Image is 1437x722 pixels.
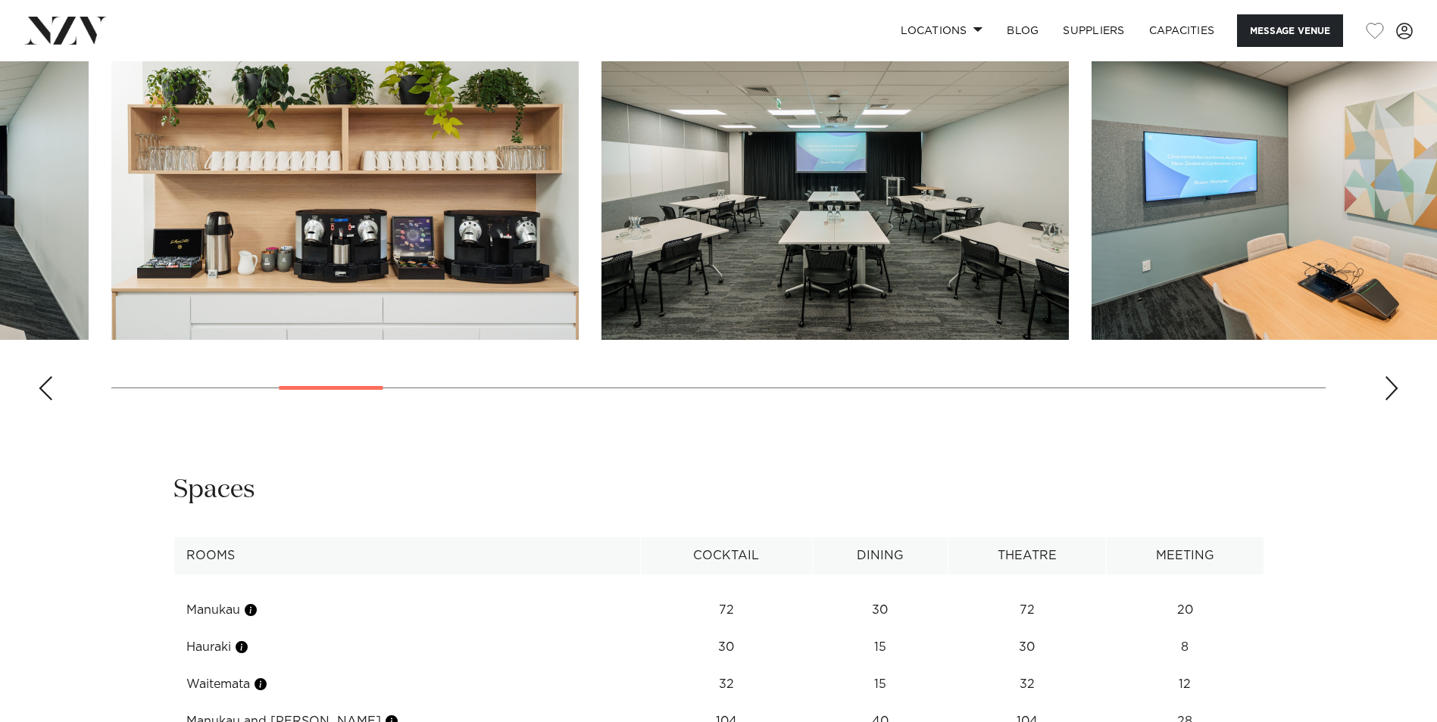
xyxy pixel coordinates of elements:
[889,14,995,47] a: Locations
[995,14,1051,47] a: BLOG
[948,537,1106,574] th: Theatre
[173,629,641,666] td: Hauraki
[1107,537,1264,574] th: Meeting
[948,592,1106,629] td: 72
[641,537,812,574] th: Cocktail
[641,666,812,703] td: 32
[24,17,107,44] img: nzv-logo.png
[1051,14,1136,47] a: SUPPLIERS
[1107,592,1264,629] td: 20
[173,537,641,574] th: Rooms
[173,592,641,629] td: Manukau
[812,629,948,666] td: 15
[1137,14,1227,47] a: Capacities
[812,666,948,703] td: 15
[948,666,1106,703] td: 32
[812,537,948,574] th: Dining
[641,629,812,666] td: 30
[173,666,641,703] td: Waitemata
[173,473,255,507] h2: Spaces
[1237,14,1343,47] button: Message Venue
[812,592,948,629] td: 30
[641,592,812,629] td: 72
[948,629,1106,666] td: 30
[1107,629,1264,666] td: 8
[1107,666,1264,703] td: 12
